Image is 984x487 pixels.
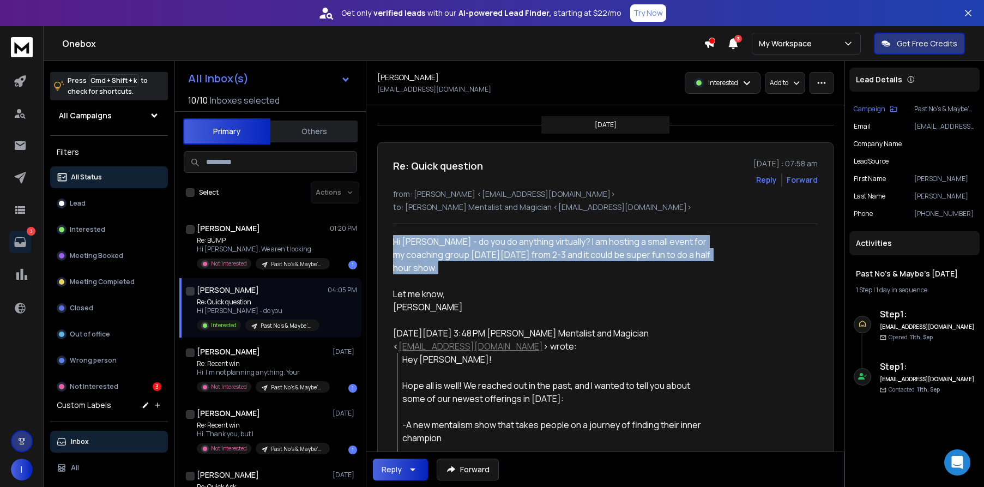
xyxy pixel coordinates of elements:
[197,359,328,368] p: Re: Recent win
[50,376,168,398] button: Not Interested3
[630,4,666,22] button: Try Now
[57,400,111,411] h3: Custom Labels
[874,33,965,55] button: Get Free Credits
[197,346,260,357] h1: [PERSON_NAME]
[211,260,247,268] p: Not Interested
[876,285,927,294] span: 1 day in sequence
[71,464,79,472] p: All
[11,459,33,480] button: I
[50,297,168,319] button: Closed
[382,464,402,475] div: Reply
[880,360,975,373] h6: Step 1 :
[179,68,359,89] button: All Inbox(s)
[914,209,975,218] p: [PHONE_NUMBER]
[197,368,328,377] p: Hi I’m not planning anything. Your
[770,79,788,87] p: Add to
[89,74,138,87] span: Cmd + Shift + k
[330,224,357,233] p: 01:20 PM
[393,300,711,314] div: [PERSON_NAME]
[856,285,872,294] span: 1 Step
[197,285,259,296] h1: [PERSON_NAME]
[50,431,168,453] button: Inbox
[188,73,249,84] h1: All Inbox(s)
[68,75,148,97] p: Press to check for shortcuts.
[183,118,270,145] button: Primary
[50,323,168,345] button: Out of office
[59,110,112,121] h1: All Campaigns
[910,333,933,341] span: 11th, Sep
[197,430,328,438] p: Hi. Thank you, but I
[211,383,247,391] p: Not Interested
[328,286,357,294] p: 04:05 PM
[197,298,319,306] p: Re: Quick question
[70,199,86,208] p: Lead
[854,105,897,113] button: Campaign
[889,386,940,394] p: Contacted
[595,121,617,129] p: [DATE]
[50,219,168,241] button: Interested
[71,173,102,182] p: All Status
[9,231,31,253] a: 3
[437,459,499,480] button: Forward
[914,192,975,201] p: [PERSON_NAME]
[633,8,663,19] p: Try Now
[197,470,259,480] h1: [PERSON_NAME]
[11,37,33,57] img: logo
[854,209,873,218] p: Phone
[70,251,123,260] p: Meeting Booked
[70,304,93,312] p: Closed
[854,122,871,131] p: Email
[856,268,973,279] h1: Past No's & Maybe's [DATE]
[458,8,551,19] strong: AI-powered Lead Finder,
[856,286,973,294] div: |
[62,37,704,50] h1: Onebox
[50,193,168,214] button: Lead
[50,245,168,267] button: Meeting Booked
[373,459,428,480] button: Reply
[50,105,168,127] button: All Campaigns
[197,245,328,254] p: Hi [PERSON_NAME], We aren't looking
[197,408,260,419] h1: [PERSON_NAME]
[759,38,816,49] p: My Workspace
[854,175,886,183] p: First Name
[377,85,491,94] p: [EMAIL_ADDRESS][DOMAIN_NAME]
[271,260,323,268] p: Past No's & Maybe's [DATE]
[333,347,357,356] p: [DATE]
[708,79,738,87] p: Interested
[880,323,975,331] h6: [EMAIL_ADDRESS][DOMAIN_NAME]
[854,140,902,148] p: Company Name
[197,421,328,430] p: Re: Recent win
[70,382,118,391] p: Not Interested
[211,321,237,329] p: Interested
[50,145,168,160] h3: Filters
[70,356,117,365] p: Wrong person
[917,386,940,393] span: 11th, Sep
[399,340,543,352] a: [EMAIL_ADDRESS][DOMAIN_NAME]
[188,94,208,107] span: 10 / 10
[348,384,357,393] div: 1
[854,105,885,113] p: Campaign
[849,231,980,255] div: Activities
[199,188,219,197] label: Select
[50,350,168,371] button: Wrong person
[914,122,975,131] p: [EMAIL_ADDRESS][DOMAIN_NAME]
[210,94,280,107] h3: Inboxes selected
[944,449,970,476] div: Open Intercom Messenger
[271,383,323,392] p: Past No's & Maybe's [DATE]
[50,271,168,293] button: Meeting Completed
[787,175,818,185] div: Forward
[889,333,933,341] p: Opened
[333,471,357,479] p: [DATE]
[854,157,889,166] p: LeadSource
[393,327,711,353] div: [DATE][DATE] 3:48 PM [PERSON_NAME] Mentalist and Magician < > wrote:
[71,437,89,446] p: Inbox
[27,227,35,236] p: 3
[373,8,425,19] strong: verified leads
[348,261,357,269] div: 1
[756,175,777,185] button: Reply
[211,444,247,453] p: Not Interested
[50,166,168,188] button: All Status
[914,175,975,183] p: [PERSON_NAME]
[261,322,313,330] p: Past No's & Maybe's [DATE]
[333,409,357,418] p: [DATE]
